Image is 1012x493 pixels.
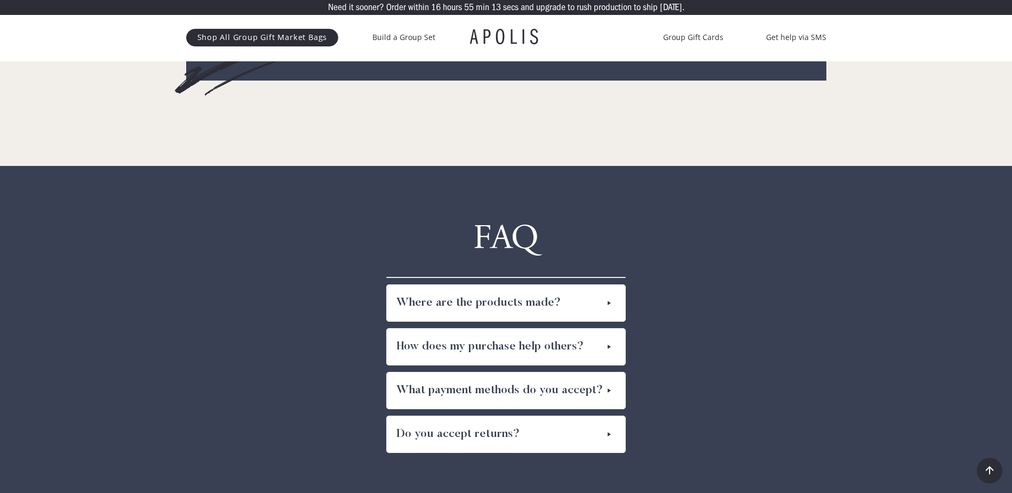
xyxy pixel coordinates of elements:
a: Group Gift Cards [663,31,723,44]
h4: Do you accept returns? [396,426,520,443]
h3: FAQ [473,217,538,260]
p: and upgrade to rush production to ship [DATE]. [521,3,684,12]
a: Get help via SMS [766,31,826,44]
h4: How does my purchase help others? [396,338,584,355]
p: 16 [431,3,441,12]
p: 55 [464,3,474,12]
p: Need it sooner? Order within [328,3,429,12]
a: APOLIS [470,27,543,48]
p: 13 [491,3,501,12]
a: Build a Group Set [372,31,435,44]
a: Shop All Group Gift Market Bags [186,29,339,46]
h4: Where are the products made? [396,295,561,312]
h4: What payment methods do you accept? [396,382,603,399]
p: hours [443,3,462,12]
p: secs [503,3,519,12]
p: min [476,3,489,12]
